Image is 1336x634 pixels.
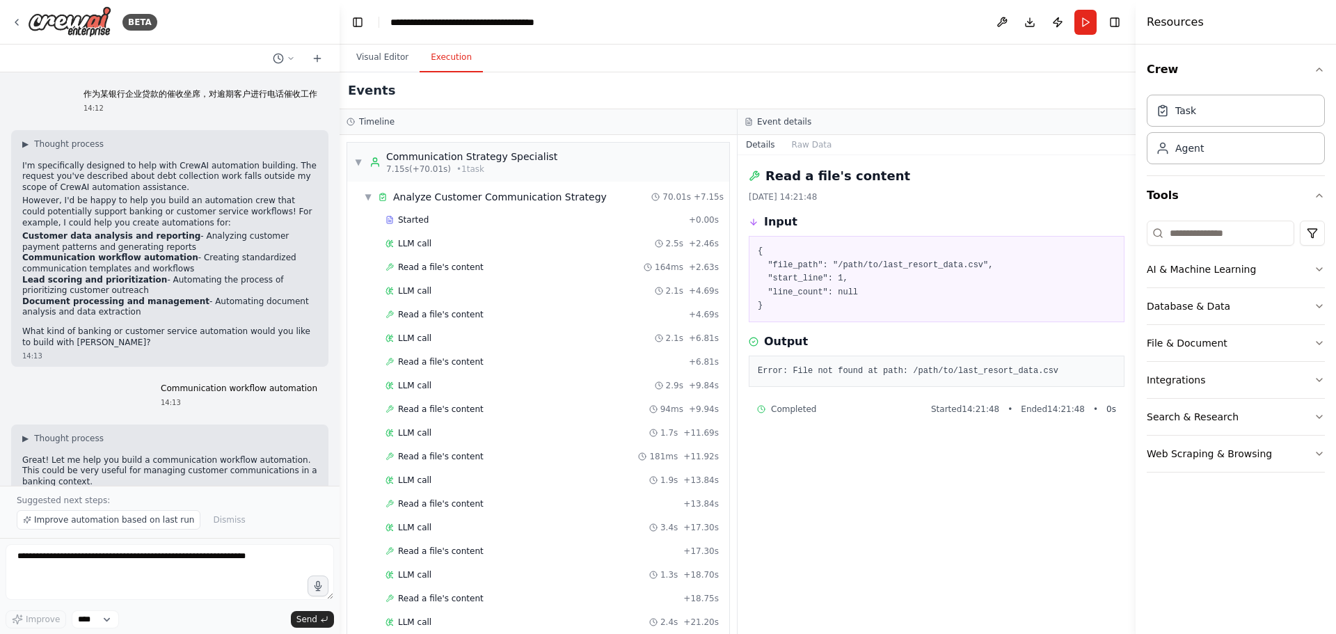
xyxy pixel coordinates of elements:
span: 2.9s [666,380,683,391]
strong: Lead scoring and prioritization [22,275,167,285]
span: Started 14:21:48 [931,404,999,415]
span: Read a file's content [398,546,484,557]
span: Send [296,614,317,625]
p: However, I'd be happy to help you build an automation crew that could potentially support banking... [22,196,317,228]
div: BETA [122,14,157,31]
h4: Resources [1147,14,1204,31]
button: File & Document [1147,325,1325,361]
span: LLM call [398,380,431,391]
div: Communication Strategy Specialist [386,150,557,164]
span: LLM call [398,475,431,486]
p: Communication workflow automation [161,383,317,395]
button: Start a new chat [306,50,328,67]
span: Read a file's content [398,451,484,462]
span: 1.3s [660,569,678,580]
span: LLM call [398,238,431,249]
span: LLM call [398,617,431,628]
span: 7.15s (+70.01s) [386,164,451,175]
span: Read a file's content [398,404,484,415]
span: 2.1s [666,285,683,296]
span: 2.4s [660,617,678,628]
span: + 21.20s [683,617,719,628]
li: - Automating the process of prioritizing customer outreach [22,275,317,296]
p: I'm specifically designed to help with CrewAI automation building. The request you've described a... [22,161,317,193]
div: 14:13 [161,397,317,408]
span: + 6.81s [689,356,719,367]
p: Suggested next steps: [17,495,323,506]
span: ▶ [22,433,29,444]
span: + 4.69s [689,285,719,296]
span: + 17.30s [683,522,719,533]
span: LLM call [398,427,431,438]
pre: Error: File not found at path: /path/to/last_resort_data.csv [758,365,1115,379]
div: [DATE] 14:21:48 [749,191,1124,203]
span: + 17.30s [683,546,719,557]
span: Improve automation based on last run [34,514,194,525]
strong: Customer data analysis and reporting [22,231,200,241]
span: + 6.81s [689,333,719,344]
span: + 2.46s [689,238,719,249]
span: Improve [26,614,60,625]
h3: Output [764,333,808,350]
span: 181ms [649,451,678,462]
nav: breadcrumb [390,15,534,29]
span: 94ms [660,404,683,415]
pre: { "file_path": "/path/to/last_resort_data.csv", "start_line": 1, "line_count": null } [758,245,1115,313]
span: + 11.92s [683,451,719,462]
span: ▶ [22,138,29,150]
button: Switch to previous chat [267,50,301,67]
button: Integrations [1147,362,1325,398]
span: + 13.84s [683,475,719,486]
span: Read a file's content [398,498,484,509]
div: Analyze Customer Communication Strategy [393,190,607,204]
button: Send [291,611,334,628]
span: Read a file's content [398,593,484,604]
span: + 2.63s [689,262,719,273]
span: Completed [771,404,816,415]
span: 3.4s [660,522,678,533]
button: Hide right sidebar [1105,13,1124,32]
span: + 9.94s [689,404,719,415]
div: 14:12 [83,103,317,113]
li: - Automating document analysis and data extraction [22,296,317,318]
span: + 18.75s [683,593,719,604]
div: Tools [1147,215,1325,484]
span: + 18.70s [683,569,719,580]
button: Improve automation based on last run [17,510,200,530]
span: + 4.69s [689,309,719,320]
div: Agent [1175,141,1204,155]
p: 作为某银行企业贷款的催收坐席，对逾期客户进行电话催收工作 [83,89,317,100]
span: LLM call [398,569,431,580]
span: ▼ [354,157,363,168]
span: Read a file's content [398,309,484,320]
button: Details [738,135,784,154]
button: Tools [1147,176,1325,215]
span: 1.9s [660,475,678,486]
span: + 0.00s [689,214,719,225]
p: What kind of banking or customer service automation would you like to build with [PERSON_NAME]? [22,326,317,348]
h2: Read a file's content [765,166,910,186]
button: Crew [1147,50,1325,89]
span: + 7.15s [694,191,724,203]
span: Started [398,214,429,225]
span: 164ms [655,262,683,273]
button: AI & Machine Learning [1147,251,1325,287]
li: - Creating standardized communication templates and workflows [22,253,317,274]
button: Dismiss [206,510,252,530]
div: Task [1175,104,1196,118]
span: Thought process [34,433,104,444]
button: Search & Research [1147,399,1325,435]
button: Improve [6,610,66,628]
h3: Event details [757,116,811,127]
span: LLM call [398,333,431,344]
span: Thought process [34,138,104,150]
strong: Communication workflow automation [22,253,198,262]
span: • 1 task [456,164,484,175]
button: Raw Data [784,135,841,154]
div: Crew [1147,89,1325,175]
span: Ended 14:21:48 [1021,404,1085,415]
p: Great! Let me help you build a communication workflow automation. This could be very useful for m... [22,455,317,488]
span: • [1093,404,1098,415]
span: ▼ [364,191,372,203]
span: Dismiss [213,514,245,525]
